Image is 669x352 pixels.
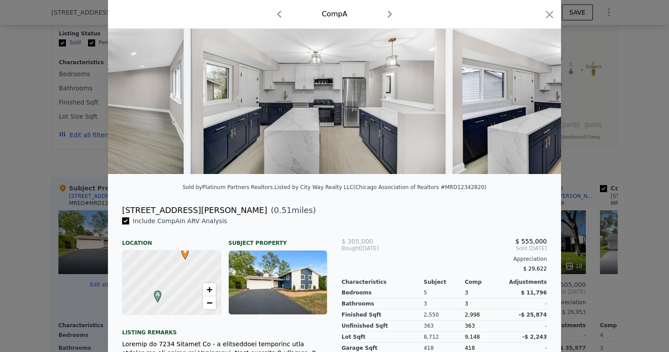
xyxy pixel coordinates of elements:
span: Sold [DATE] [410,245,547,252]
div: Location [122,232,221,247]
img: Property Img [191,4,446,174]
span: Include Comp A in ARV Analysis [129,217,231,224]
div: Comp A [322,9,347,19]
span: $ 305,000 [342,238,373,245]
div: Lot Sqft [342,332,424,343]
div: Sold by Platinum Partners Realtors . [183,184,275,190]
div: Subject Property [228,232,327,247]
span: ( miles) [267,204,316,217]
span: 418 [465,345,475,351]
div: Unfinished Sqft [342,321,424,332]
a: Zoom in [203,283,216,296]
a: Zoom out [203,296,216,309]
div: - [506,298,547,309]
div: 3 [424,298,465,309]
div: 5 [424,287,465,298]
div: Appreciation [342,255,547,263]
div: Listing remarks [122,322,327,336]
div: - [506,321,547,332]
div: Comp [465,279,506,286]
span: • [179,245,191,258]
div: 363 [424,321,465,332]
div: 2,550 [424,309,465,321]
span: 3 [465,290,468,296]
div: Adjustments [506,279,547,286]
span: $ 555,000 [515,238,547,245]
span: 363 [465,323,475,329]
span: -$ 25,874 [519,312,547,318]
div: [STREET_ADDRESS][PERSON_NAME] [122,204,267,217]
div: Finished Sqft [342,309,424,321]
span: 2,998 [465,312,480,318]
span: Bought [342,245,361,252]
span: + [207,284,212,295]
div: [DATE] [342,245,410,252]
div: • [179,248,185,253]
div: Bedrooms [342,287,424,298]
div: 3 [465,298,506,309]
div: Bathrooms [342,298,424,309]
span: $ 11,796 [521,290,547,296]
span: 9,148 [465,334,480,340]
span: − [207,297,212,308]
span: -$ 2,243 [523,334,547,340]
span: A [152,290,164,298]
div: A [152,290,157,296]
div: Characteristics [342,279,424,286]
span: 0.51 [274,205,292,215]
div: 8,712 [424,332,465,343]
span: $ 29,622 [523,266,547,272]
div: Subject [424,279,465,286]
div: Listed by City Way Realty LLC (Chicago Association of Realtors #MRD12342820) [274,184,486,190]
